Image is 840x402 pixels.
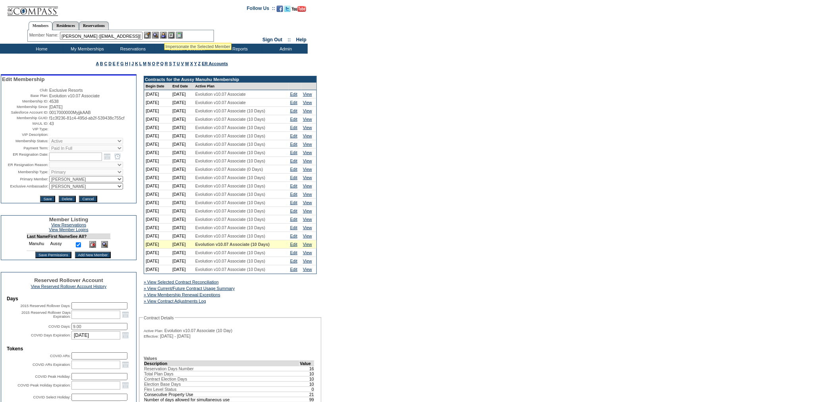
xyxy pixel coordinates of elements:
td: Exclusive Ambassador: [2,183,48,189]
a: View [303,142,312,147]
td: VIP Type: [2,127,48,131]
td: [DATE] [144,215,171,224]
a: T [173,61,176,66]
a: Open the calendar popup. [121,310,130,319]
a: Members [29,21,53,30]
span: Evolution v10.07 Associate (10 Days) [195,108,266,113]
td: 10 [300,371,314,376]
span: Evolution v10.07 Associate (10 Days) [195,125,266,130]
a: U [177,61,180,66]
a: View [303,117,312,122]
span: Evolution v10.07 Associate (10 Days) [195,259,266,263]
a: S [169,61,172,66]
a: » View Selected Contract Reconciliation [144,280,219,284]
td: Follow Us :: [247,5,275,14]
input: Add New Member [75,252,111,258]
a: View [303,209,312,213]
span: Evolution v10.07 Associate (10 Days) [195,234,266,238]
input: Save [40,196,55,202]
span: :: [288,37,291,43]
td: [DATE] [144,182,171,190]
td: [DATE] [171,215,194,224]
a: Residences [52,21,79,30]
td: [DATE] [144,132,171,140]
td: [DATE] [171,157,194,165]
a: View [303,242,312,247]
label: 2015 Reserved Rollover Days Expiration: [21,311,71,319]
span: Active Plan: [144,329,163,333]
td: Value [300,361,314,366]
a: Edit [290,200,297,205]
a: Edit [290,234,297,238]
td: [DATE] [171,149,194,157]
td: [DATE] [171,124,194,132]
td: Begin Date [144,83,171,90]
a: View [303,184,312,188]
td: ER Resignation Date: [2,152,48,161]
a: Open the calendar popup. [121,381,130,390]
span: Member Listing [49,216,89,222]
td: Reports [216,44,262,54]
img: b_edit.gif [144,32,151,39]
a: View [303,100,312,105]
a: View [303,92,312,97]
td: [DATE] [171,107,194,115]
td: [DATE] [171,90,194,99]
td: End Date [171,83,194,90]
img: Become our fan on Facebook [277,6,283,12]
a: View [303,167,312,172]
span: Evolution v10.07 Associate (10 Days) [195,250,266,255]
a: View [303,200,312,205]
a: View [303,133,312,138]
a: Q [160,61,164,66]
a: Edit [290,250,297,255]
td: Membership ID: [2,99,48,104]
label: 2015 Reserved Rollover Days: [20,304,71,308]
td: Membership Since: [2,104,48,109]
a: B [100,61,103,66]
a: Edit [290,184,297,188]
a: View Member Logins [49,227,88,232]
a: Become our fan on Facebook [277,8,283,13]
a: Open the calendar popup. [103,152,112,161]
td: Last Name [27,234,48,239]
span: Total Plan Days [144,371,173,376]
td: [DATE] [144,90,171,99]
td: Manuhu [27,239,48,251]
a: Edit [290,150,297,155]
a: V [181,61,184,66]
a: Edit [290,225,297,230]
td: Consecutive Property Use [144,392,300,397]
td: First Name [48,234,70,239]
td: Tokens [7,346,131,352]
img: Impersonate [160,32,167,39]
td: Reservations [109,44,155,54]
a: » View Contract Adjustments Log [144,299,206,303]
a: ER Accounts [202,61,228,66]
span: Evolution v10.07 Associate (10 Days) [195,158,266,163]
td: [DATE] [144,174,171,182]
a: Open the time view popup. [113,152,122,161]
a: N [148,61,151,66]
td: Salesforce Account ID: [2,110,48,115]
label: COVID Days: [48,325,71,329]
span: Evolution v10.07 Associate [195,92,246,97]
a: Edit [290,133,297,138]
td: VIP Description: [2,132,48,137]
td: Contracts for the Aussy Manuhu Membership [144,76,316,83]
span: Evolution v10.07 Associate (10 Days) [195,242,270,247]
a: Edit [290,142,297,147]
a: View [303,225,312,230]
span: Evolution v10.07 Associate (10 Days) [195,209,266,213]
a: Edit [290,167,297,172]
a: Edit [290,92,297,97]
a: View [303,175,312,180]
td: [DATE] [144,257,171,265]
span: Evolution v10.07 Associate [195,100,246,105]
td: [DATE] [144,157,171,165]
td: [DATE] [171,165,194,174]
input: Save Permissions [35,252,71,258]
a: » View Current/Future Contract Usage Summary [144,286,235,291]
span: [DATE] [49,104,63,109]
a: Subscribe to our YouTube Channel [292,8,306,13]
